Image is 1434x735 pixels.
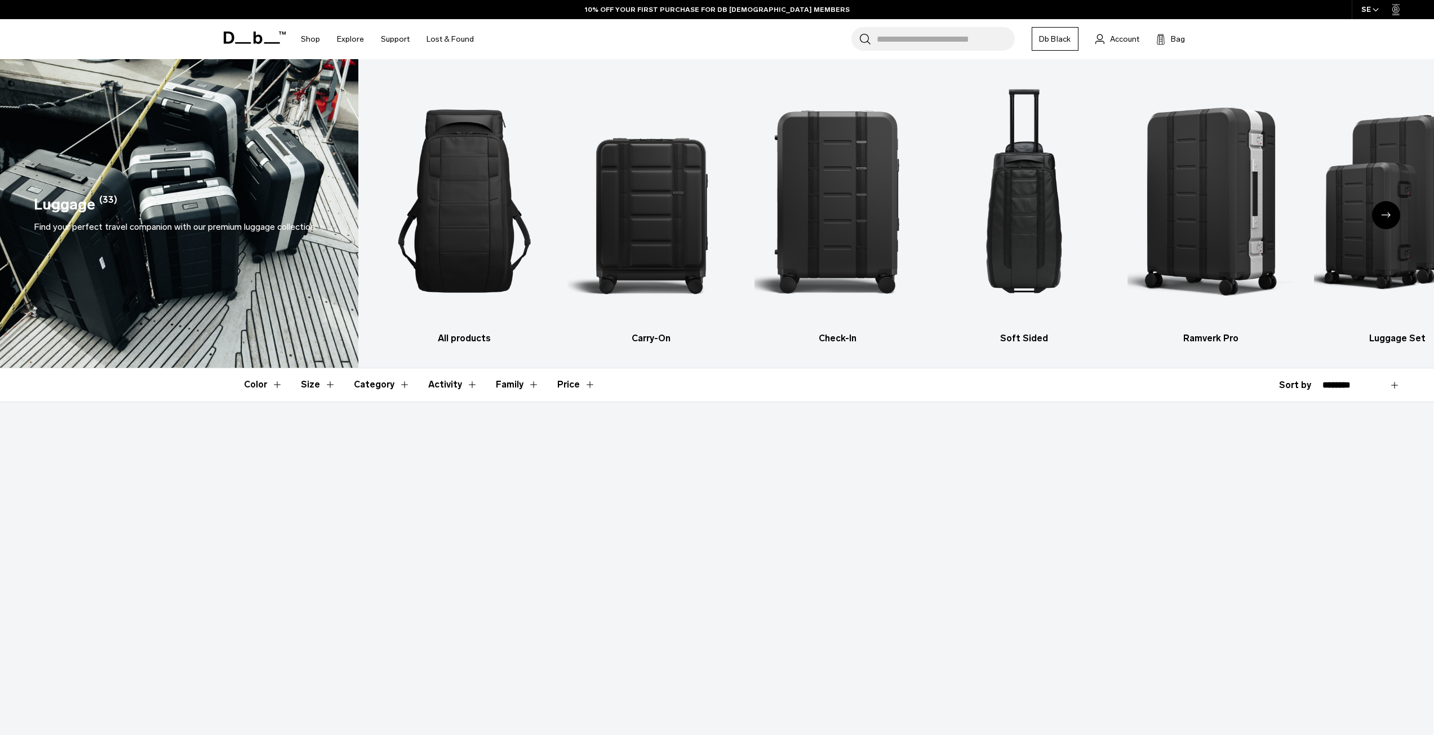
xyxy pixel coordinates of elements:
span: (33) [99,193,117,216]
h3: Check-In [754,332,921,345]
h3: Soft Sided [941,332,1108,345]
button: Toggle Filter [301,368,336,401]
li: 5 / 6 [1127,76,1294,345]
li: 3 / 6 [754,76,921,345]
nav: Main Navigation [292,19,482,59]
span: Bag [1171,33,1185,45]
a: 10% OFF YOUR FIRST PURCHASE FOR DB [DEMOGRAPHIC_DATA] MEMBERS [585,5,850,15]
img: Db [754,76,921,326]
button: Toggle Price [557,368,596,401]
button: Toggle Filter [354,368,410,401]
img: Db [567,76,734,326]
img: Db [1127,76,1294,326]
h3: Carry-On [567,332,734,345]
button: Toggle Filter [496,368,539,401]
a: Account [1095,32,1139,46]
img: Db [381,76,548,326]
a: Db All products [381,76,548,345]
span: Find your perfect travel companion with our premium luggage collection. [34,221,317,232]
a: Shop [301,19,320,59]
a: Db Soft Sided [941,76,1108,345]
a: Explore [337,19,364,59]
a: Db Ramverk Pro [1127,76,1294,345]
a: Db Carry-On [567,76,734,345]
button: Toggle Filter [428,368,478,401]
a: Db Check-In [754,76,921,345]
li: 2 / 6 [567,76,734,345]
h1: Luggage [34,193,95,216]
li: 1 / 6 [381,76,548,345]
h3: All products [381,332,548,345]
a: Lost & Found [427,19,474,59]
button: Toggle Filter [244,368,283,401]
li: 4 / 6 [941,76,1108,345]
button: Bag [1156,32,1185,46]
img: Db [941,76,1108,326]
div: Next slide [1372,201,1400,229]
a: Support [381,19,410,59]
h3: Ramverk Pro [1127,332,1294,345]
span: Account [1110,33,1139,45]
a: Db Black [1032,27,1078,51]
